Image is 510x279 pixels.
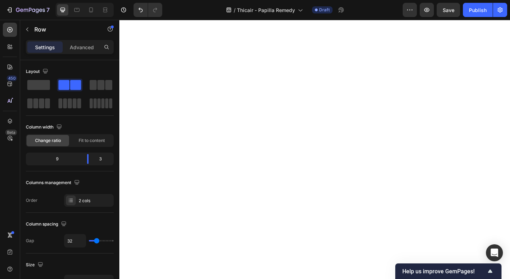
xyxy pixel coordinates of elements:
[402,267,494,275] button: Show survey - Help us improve GemPages!
[64,234,86,247] input: Auto
[26,238,34,244] div: Gap
[35,137,61,144] span: Change ratio
[34,25,95,34] p: Row
[94,154,112,164] div: 3
[119,20,510,279] iframe: Design area
[79,137,105,144] span: Fit to content
[79,198,112,204] div: 2 cols
[3,3,53,17] button: 7
[26,220,68,229] div: Column spacing
[463,3,493,17] button: Publish
[7,75,17,81] div: 450
[469,6,487,14] div: Publish
[26,178,81,188] div: Columns management
[26,67,50,76] div: Layout
[27,154,81,164] div: 9
[443,7,454,13] span: Save
[234,6,236,14] span: /
[46,6,50,14] p: 7
[70,44,94,51] p: Advanced
[26,197,38,204] div: Order
[35,44,55,51] p: Settings
[402,268,486,275] span: Help us improve GemPages!
[26,123,63,132] div: Column width
[437,3,460,17] button: Save
[486,244,503,261] div: Open Intercom Messenger
[134,3,162,17] div: Undo/Redo
[237,6,295,14] span: Thicair - Papilla Remedy
[5,130,17,135] div: Beta
[26,260,45,270] div: Size
[319,7,330,13] span: Draft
